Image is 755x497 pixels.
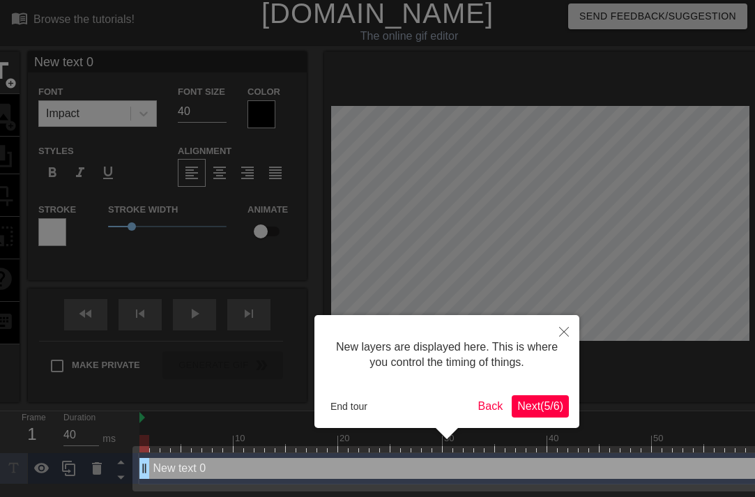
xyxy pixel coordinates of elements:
button: Next [512,395,569,418]
button: End tour [325,396,373,417]
span: Next ( 5 / 6 ) [517,400,563,412]
button: Back [473,395,509,418]
div: New layers are displayed here. This is where you control the timing of things. [325,326,569,385]
button: Close [549,315,579,347]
